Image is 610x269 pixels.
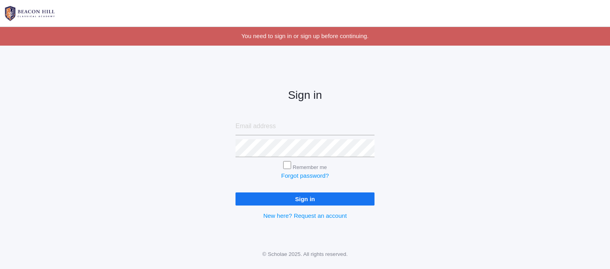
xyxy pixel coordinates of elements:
[281,172,329,179] a: Forgot password?
[236,89,374,102] h2: Sign in
[263,212,347,219] a: New here? Request an account
[236,192,374,206] input: Sign in
[293,164,327,170] label: Remember me
[236,117,374,135] input: Email address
